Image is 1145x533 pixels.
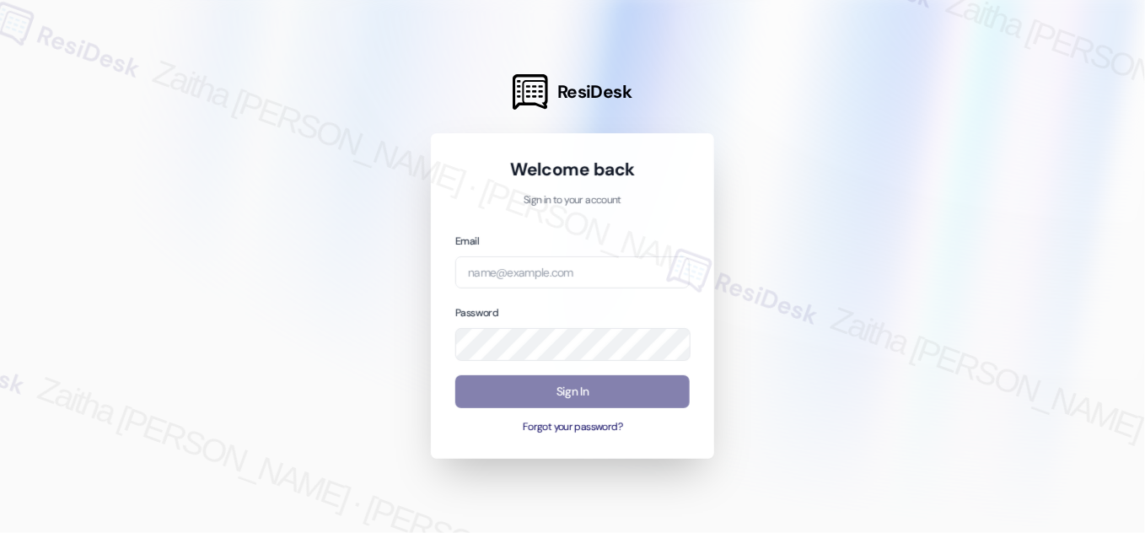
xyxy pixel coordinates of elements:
label: Password [455,306,498,320]
label: Email [455,234,479,248]
input: name@example.com [455,256,690,289]
p: Sign in to your account [455,193,690,208]
h1: Welcome back [455,158,690,181]
button: Sign In [455,375,690,408]
span: ResiDesk [557,80,632,104]
button: Forgot your password? [455,420,690,435]
img: ResiDesk Logo [513,74,548,110]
